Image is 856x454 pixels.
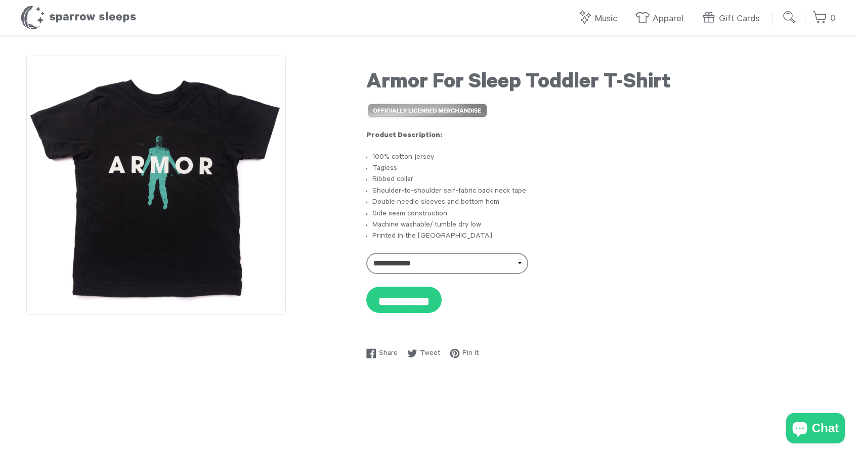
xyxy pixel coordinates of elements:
span: Tagless [372,165,397,173]
li: Machine washable/ tumble dry low [372,220,830,231]
span: Share [379,348,398,359]
a: Gift Cards [701,8,764,30]
strong: Product Description: [366,132,442,140]
img: Armor For Sleep Toddler T-Shirt [26,56,286,315]
li: Ribbed collar [372,174,830,186]
span: Pin it [462,348,479,359]
span: Printed in the [GEOGRAPHIC_DATA] [372,233,492,241]
a: 0 [812,8,836,29]
h1: Armor For Sleep Toddler T-Shirt [366,71,830,97]
span: 100% cotton jersey [372,154,434,162]
span: Tweet [420,348,440,359]
li: Side seam construction [372,209,830,220]
input: Submit [780,7,800,27]
h1: Sparrow Sleeps [20,5,137,30]
inbox-online-store-chat: Shopify online store chat [783,413,848,446]
a: Music [577,8,622,30]
a: Apparel [635,8,689,30]
li: Shoulder-to-shoulder self-fabric back neck tape [372,186,830,197]
li: Double needle sleeves and bottom hem [372,197,830,208]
